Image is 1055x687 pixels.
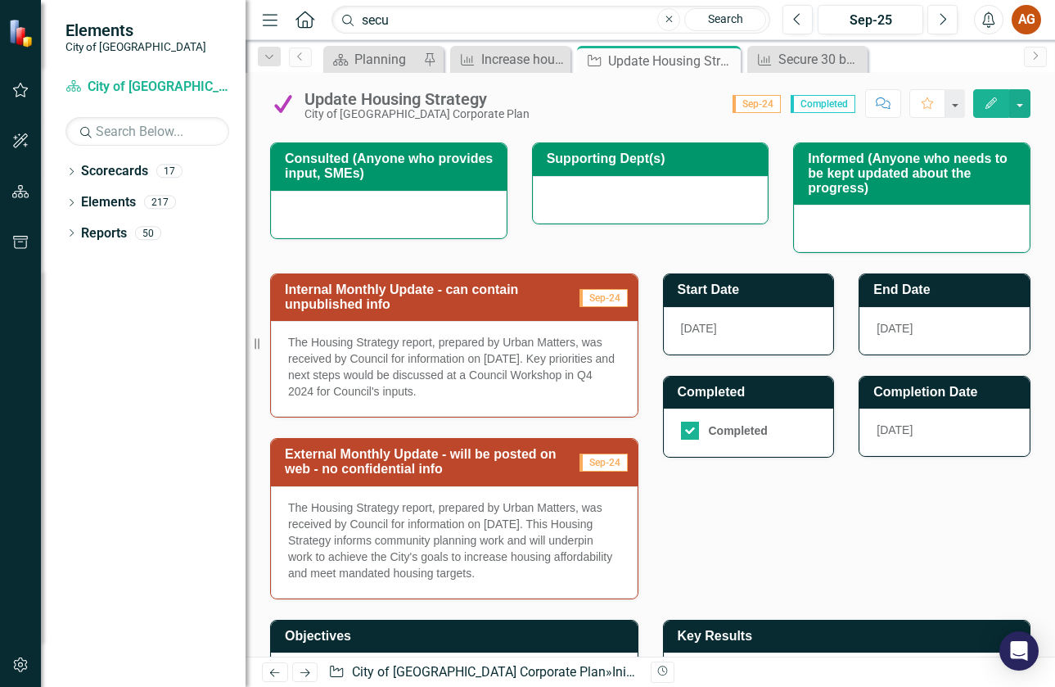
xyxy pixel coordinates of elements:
[733,95,781,113] span: Sep-24
[288,334,620,400] p: The Housing Strategy report, prepared by Urban Matters, was received by Council for information o...
[352,664,606,680] a: City of [GEOGRAPHIC_DATA] Corporate Plan
[304,108,530,120] div: City of [GEOGRAPHIC_DATA] Corporate Plan
[288,499,620,581] p: The Housing Strategy report, prepared by Urban Matters, was received by Council for information o...
[877,322,913,335] span: [DATE]
[678,629,1022,644] h3: Key Results
[327,49,419,70] a: Planning
[135,226,161,240] div: 50
[808,151,1021,195] h3: Informed (Anyone who needs to be kept updated about the progress)
[579,289,628,307] span: Sep-24
[7,18,37,47] img: ClearPoint Strategy
[285,151,498,180] h3: Consulted (Anyone who provides input, SMEs)
[270,91,296,117] img: Complete
[481,49,566,70] div: Increase housing stock, as measured by occupied units, by 1.2% (1,284 units) by Q3 2026
[681,322,717,335] span: [DATE]
[285,447,579,476] h3: External Monthly Update - will be posted on web - no confidential info
[877,423,913,436] span: [DATE]
[144,196,176,210] div: 217
[678,385,826,400] h3: Completed
[612,664,668,680] a: Initiatives
[331,6,770,34] input: Search ClearPoint...
[678,282,826,297] h3: Start Date
[778,49,863,70] div: Secure 30 below market housing units
[354,49,419,70] div: Planning
[608,51,737,71] div: Update Housing Strategy
[328,663,638,682] div: » »
[65,117,229,146] input: Search Below...
[823,11,917,30] div: Sep-25
[751,49,863,70] a: Secure 30 below market housing units
[65,20,206,40] span: Elements
[873,282,1021,297] h3: End Date
[81,162,148,181] a: Scorecards
[818,5,923,34] button: Sep-25
[81,193,136,212] a: Elements
[65,78,229,97] a: City of [GEOGRAPHIC_DATA] Corporate Plan
[791,95,855,113] span: Completed
[156,165,183,179] div: 17
[547,151,760,166] h3: Supporting Dept(s)
[285,629,629,644] h3: Objectives
[285,282,579,311] h3: Internal Monthly Update - can contain unpublished info
[81,224,127,243] a: Reports
[65,40,206,53] small: City of [GEOGRAPHIC_DATA]
[999,631,1039,671] div: Open Intercom Messenger
[304,90,530,108] div: Update Housing Strategy
[684,8,766,31] a: Search
[1012,5,1041,34] button: AG
[873,385,1021,400] h3: Completion Date
[579,454,628,472] span: Sep-24
[454,49,566,70] a: Increase housing stock, as measured by occupied units, by 1.2% (1,284 units) by Q3 2026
